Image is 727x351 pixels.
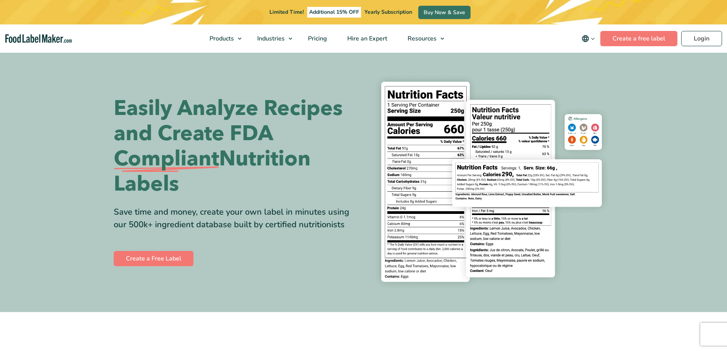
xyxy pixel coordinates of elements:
[298,24,335,53] a: Pricing
[337,24,396,53] a: Hire an Expert
[207,34,235,43] span: Products
[200,24,245,53] a: Products
[269,8,304,16] span: Limited Time!
[418,6,471,19] a: Buy Now & Save
[398,24,448,53] a: Resources
[681,31,722,46] a: Login
[306,34,328,43] span: Pricing
[307,7,361,18] span: Additional 15% OFF
[247,24,296,53] a: Industries
[114,146,219,171] span: Compliant
[114,251,193,266] a: Create a Free Label
[114,206,358,231] div: Save time and money, create your own label in minutes using our 500k+ ingredient database built b...
[345,34,388,43] span: Hire an Expert
[364,8,412,16] span: Yearly Subscription
[255,34,285,43] span: Industries
[114,96,358,197] h1: Easily Analyze Recipes and Create FDA Nutrition Labels
[600,31,677,46] a: Create a free label
[405,34,437,43] span: Resources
